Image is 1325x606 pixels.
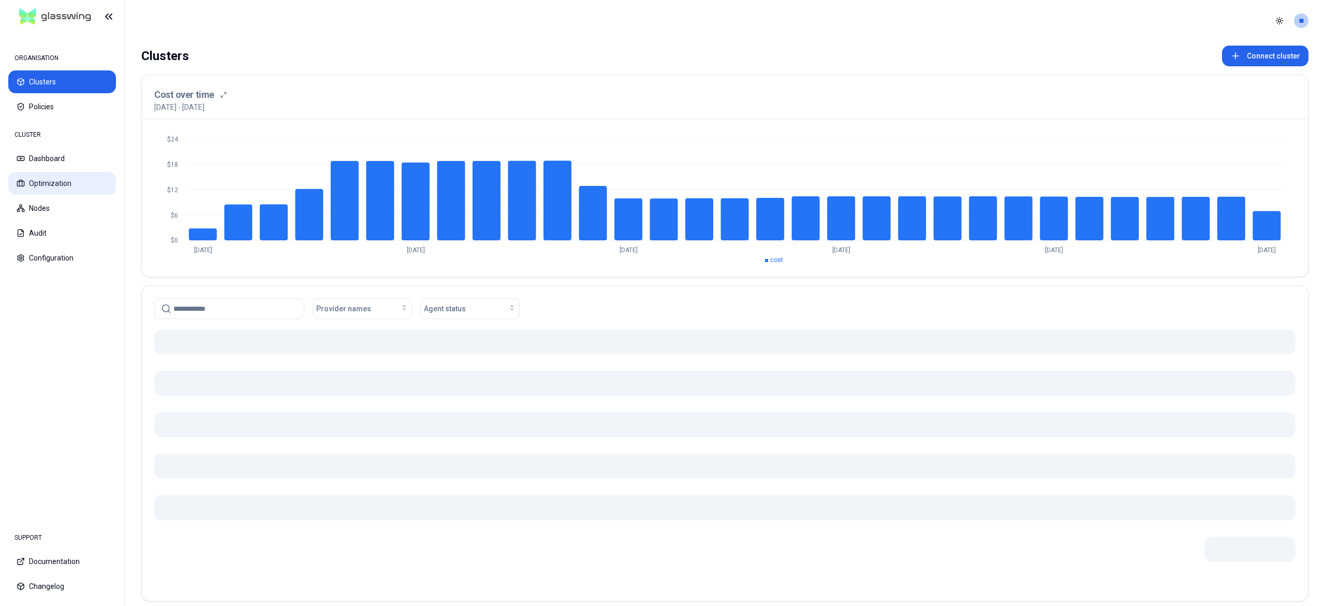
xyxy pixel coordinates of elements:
div: CLUSTER [8,124,116,145]
tspan: $0 [171,237,178,244]
button: Agent status [420,298,520,319]
img: GlassWing [15,5,95,29]
span: Agent status [424,304,466,314]
div: ORGANISATION [8,48,116,68]
span: cost [770,256,783,264]
tspan: $18 [167,161,178,168]
button: Configuration [8,247,116,269]
tspan: $12 [167,186,178,194]
button: Policies [8,95,116,118]
button: Connect cluster [1222,46,1308,66]
tspan: [DATE] [407,247,425,254]
button: Nodes [8,197,116,220]
p: [DATE] - [DATE] [154,102,204,112]
button: Optimization [8,172,116,195]
div: Clusters [141,46,189,66]
button: Provider names [313,298,412,319]
tspan: [DATE] [620,247,638,254]
button: Changelog [8,575,116,598]
tspan: $6 [171,212,178,219]
button: Documentation [8,550,116,573]
h3: Cost over time [154,88,214,102]
button: Clusters [8,70,116,93]
button: Dashboard [8,147,116,170]
div: SUPPORT [8,527,116,548]
tspan: [DATE] [832,247,850,254]
tspan: [DATE] [1258,247,1276,254]
tspan: [DATE] [1045,247,1063,254]
span: Provider names [316,304,371,314]
button: Audit [8,222,116,244]
tspan: [DATE] [194,247,212,254]
tspan: $24 [167,136,179,143]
